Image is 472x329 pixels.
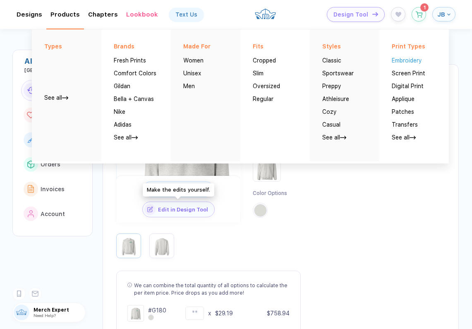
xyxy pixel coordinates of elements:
img: user profile [14,305,29,320]
button: Design Toolicon [327,7,385,22]
div: # G180 [148,306,166,315]
img: link to icon [27,137,34,143]
div: ChaptersToggle dropdown menu chapters [88,11,118,18]
a: See all [322,134,346,141]
button: link to iconOrders [21,154,86,175]
div: ProductsToggle dropdown menu [50,11,80,18]
button: Women [183,51,204,64]
a: See all [44,94,68,101]
button: Gildan [114,77,130,89]
span: 1 [424,5,426,10]
div: DesignsToggle dropdown menu [17,11,42,18]
button: Patches [392,102,414,115]
div: x [208,309,211,317]
button: Athleisure [322,89,349,102]
button: Fresh Prints [114,51,146,64]
div: Toggle dropdown menu [32,29,449,163]
button: Sportswear [322,64,354,77]
button: Casual [322,115,340,128]
button: Unisex [183,64,201,77]
button: Adidas [114,115,132,128]
img: link to icon [27,112,35,119]
button: link to iconDesigns [21,129,86,151]
button: Oversized [253,77,280,89]
div: $29.19 [215,309,233,317]
button: Regular [253,89,273,102]
img: b83fbbcb-b1b4-4570-a78d-d2a71a7a97a4_nt_back_1755738850453.jpg [151,235,172,256]
sup: 1 [420,3,429,12]
img: crown [254,5,276,23]
span: JB [437,11,445,18]
button: Comfort Colors [114,64,156,77]
button: JB [432,7,455,22]
button: link to iconInvoices [21,178,86,200]
span: Edit in Design Tool [156,207,214,213]
img: b83fbbcb-b1b4-4570-a78d-d2a71a7a97a4_nt_front_1755738850451.jpg [118,235,139,256]
button: Transfers [392,115,418,128]
img: Product Option [254,155,279,180]
button: link to iconMost Recent [21,80,86,101]
button: Cozy [322,102,337,115]
a: See all [392,134,416,141]
button: Screen Print [392,64,425,77]
div: Color Options [253,190,293,197]
button: Classic [322,51,341,64]
button: Bella + Canvas [114,89,154,102]
button: link to iconAccount [21,203,86,225]
div: Styles [322,43,365,50]
img: Design Group Summary Cell [127,305,144,322]
button: Men [183,77,195,89]
img: link to icon [27,87,35,94]
div: AIS [24,57,86,65]
div: We can combine the total quantity of all options to calculate the per item price. Price drops as ... [134,282,290,297]
div: Lookbook [126,11,158,18]
button: Applique [392,89,414,102]
img: link to icon [28,210,34,218]
button: Embroidery [392,51,422,64]
div: Fits [253,43,295,50]
div: Print Types [392,43,434,50]
div: Brands [114,43,156,50]
button: iconRequest Changes [143,181,213,197]
button: iconEdit in Design Tool [142,202,215,217]
span: Orders [41,161,60,168]
div: LookbookToggle dropdown menu chapters [126,11,158,18]
button: Nike [114,102,125,115]
button: Preppy [322,77,341,89]
button: Cropped [253,51,276,64]
span: Account [41,211,65,217]
div: Types [44,43,87,50]
div: Text Us [175,11,197,18]
img: icon [144,204,156,215]
div: Made For [183,43,226,50]
a: See all [114,134,138,141]
img: icon [372,12,378,17]
img: link to icon [27,161,34,168]
span: Design Tool [333,11,368,18]
div: $758.94 [267,309,290,317]
img: link to icon [28,185,34,193]
div: Boston University [24,67,86,73]
span: Need Help? [34,313,56,318]
a: Text Us [169,8,204,21]
button: Slim [253,64,264,77]
div: Make the edits yourself. [143,183,214,197]
button: link to iconFavorites [21,104,86,126]
button: Digital Print [392,77,424,89]
span: Invoices [41,186,65,192]
span: Merch Expert [34,307,85,313]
